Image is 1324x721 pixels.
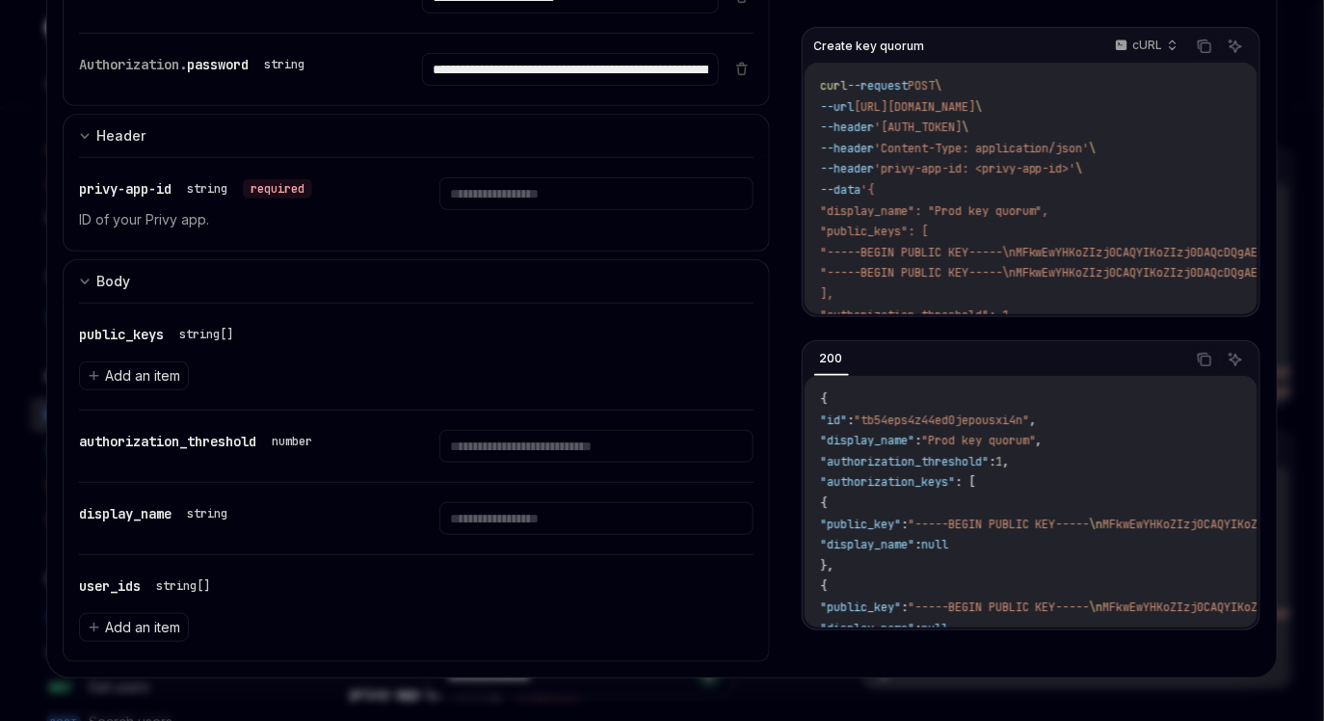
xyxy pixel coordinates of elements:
[63,259,770,303] button: expand input section
[820,578,827,594] span: {
[1223,34,1248,59] button: Ask AI
[874,120,962,135] span: '[AUTH_TOKEN]
[79,326,164,343] span: public_keys
[79,502,235,525] div: display_name
[105,618,180,637] span: Add an item
[79,56,187,73] span: Authorization.
[847,413,854,428] span: :
[854,99,975,115] span: [URL][DOMAIN_NAME]
[962,120,968,135] span: \
[820,433,914,448] span: "display_name"
[989,454,995,469] span: :
[79,361,189,390] button: Add an item
[63,114,770,157] button: expand input section
[820,120,874,135] span: --header
[995,454,1002,469] span: 1
[908,600,1090,615] span: "-----BEGIN PUBLIC KEY-----
[1090,600,1103,615] span: \n
[820,141,874,156] span: --header
[820,99,854,115] span: --url
[820,224,928,239] span: "public_keys": [
[820,621,914,636] span: "display_name"
[955,474,975,490] span: : [
[975,99,982,115] span: \
[79,574,218,598] div: user_ids
[908,517,1090,532] span: "-----BEGIN PUBLIC KEY-----
[874,141,1090,156] span: 'Content-Type: application/json'
[1029,413,1036,428] span: ,
[921,621,948,636] span: null
[79,323,241,346] div: public_keys
[1223,347,1248,372] button: Ask AI
[1104,30,1186,63] button: cURL
[187,56,249,73] span: password
[1192,34,1217,59] button: Copy the contents from the code block
[901,600,908,615] span: :
[847,78,908,93] span: --request
[861,182,874,198] span: '{
[820,307,1009,323] span: "authorization_threshold": 1
[820,182,861,198] span: --data
[1132,38,1162,53] p: cURL
[820,161,874,176] span: --header
[901,517,908,532] span: :
[820,78,847,93] span: curl
[921,537,948,552] span: null
[79,613,189,642] button: Add an item
[874,161,1076,176] span: 'privy-app-id: <privy-app-id>'
[820,537,914,552] span: "display_name"
[820,558,834,574] span: },
[96,124,146,147] div: Header
[854,413,1029,428] span: "tb54eps4z44ed0jepousxi4n"
[1002,454,1009,469] span: ,
[79,53,312,76] div: Authorization.password
[914,537,921,552] span: :
[814,347,849,370] div: 200
[908,78,935,93] span: POST
[79,208,393,231] p: ID of your Privy app.
[914,621,921,636] span: :
[1090,141,1097,156] span: \
[1090,517,1103,532] span: \n
[820,391,827,407] span: {
[1036,433,1043,448] span: ,
[79,180,172,198] span: privy-app-id
[820,203,1049,219] span: "display_name": "Prod key quorum",
[105,366,180,386] span: Add an item
[820,495,827,511] span: {
[79,505,172,522] span: display_name
[1192,347,1217,372] button: Copy the contents from the code block
[820,474,955,490] span: "authorization_keys"
[79,177,312,200] div: privy-app-id
[96,270,130,293] div: Body
[935,78,941,93] span: \
[243,179,312,199] div: required
[820,413,847,428] span: "id"
[820,454,989,469] span: "authorization_threshold"
[79,577,141,595] span: user_ids
[820,286,834,302] span: ],
[814,39,925,54] span: Create key quorum
[79,430,320,453] div: authorization_threshold
[79,433,256,450] span: authorization_threshold
[1076,161,1083,176] span: \
[921,433,1036,448] span: "Prod key quorum"
[914,433,921,448] span: :
[820,600,901,615] span: "public_key"
[820,517,901,532] span: "public_key"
